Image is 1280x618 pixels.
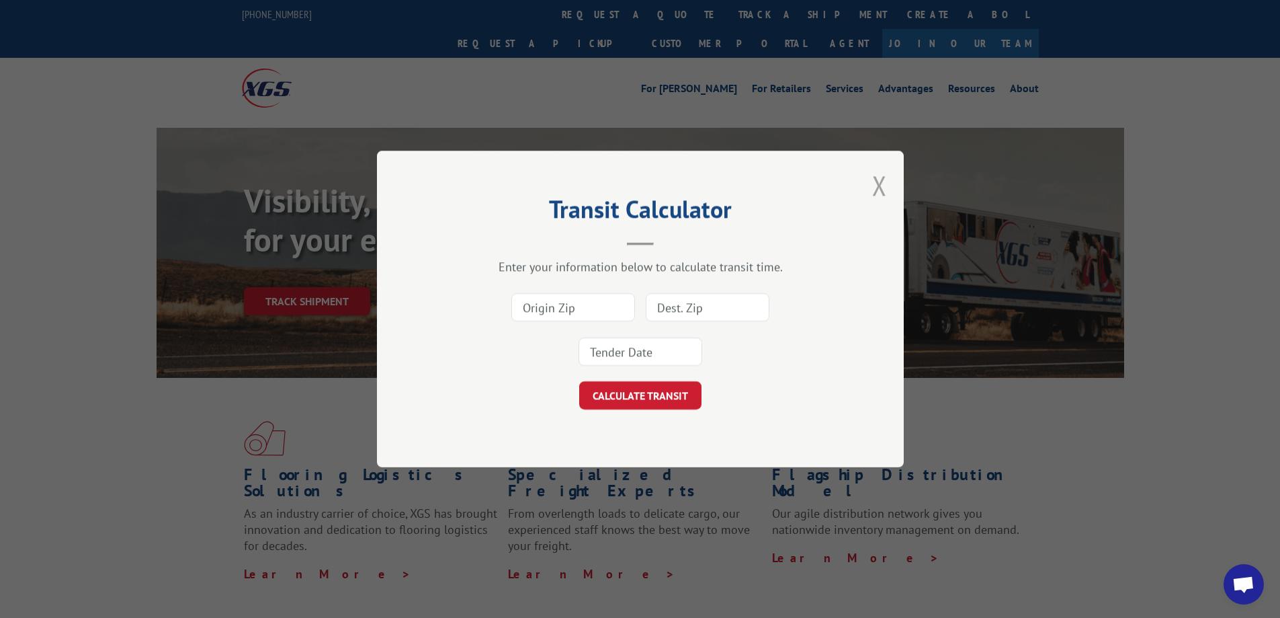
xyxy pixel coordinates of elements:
button: Close modal [872,167,887,203]
input: Origin Zip [511,293,635,321]
input: Dest. Zip [646,293,769,321]
h2: Transit Calculator [444,200,837,225]
button: CALCULATE TRANSIT [579,381,701,410]
div: Open chat [1224,564,1264,605]
div: Enter your information below to calculate transit time. [444,259,837,274]
input: Tender Date [579,338,702,366]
